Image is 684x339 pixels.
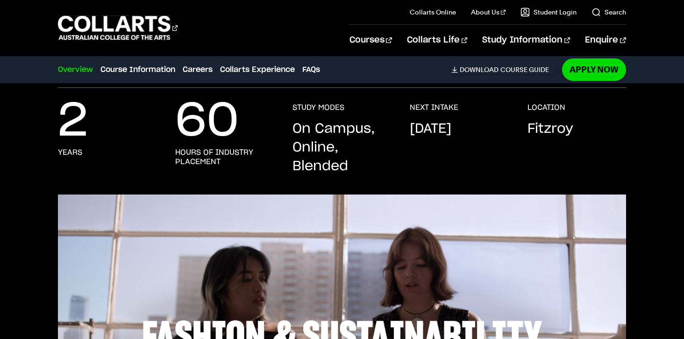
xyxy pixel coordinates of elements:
p: Fitzroy [527,120,573,138]
a: Collarts Experience [220,64,295,75]
a: Overview [58,64,93,75]
h3: LOCATION [527,103,565,112]
h3: NEXT INTAKE [410,103,458,112]
a: FAQs [302,64,320,75]
a: Collarts Life [407,25,467,56]
p: On Campus, Online, Blended [292,120,391,176]
a: Study Information [482,25,570,56]
a: DownloadCourse Guide [451,65,556,74]
p: 60 [175,103,239,140]
a: Courses [349,25,392,56]
h3: STUDY MODES [292,103,344,112]
p: [DATE] [410,120,451,138]
a: Course Information [100,64,175,75]
span: Download [460,65,499,74]
h3: years [58,148,82,157]
h3: hours of industry placement [175,148,274,166]
a: Collarts Online [410,7,456,17]
a: Apply Now [562,58,626,80]
a: Student Login [520,7,577,17]
p: 2 [58,103,88,140]
a: Careers [183,64,213,75]
div: Go to homepage [58,14,178,41]
a: About Us [471,7,506,17]
a: Search [591,7,626,17]
a: Enquire [585,25,626,56]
